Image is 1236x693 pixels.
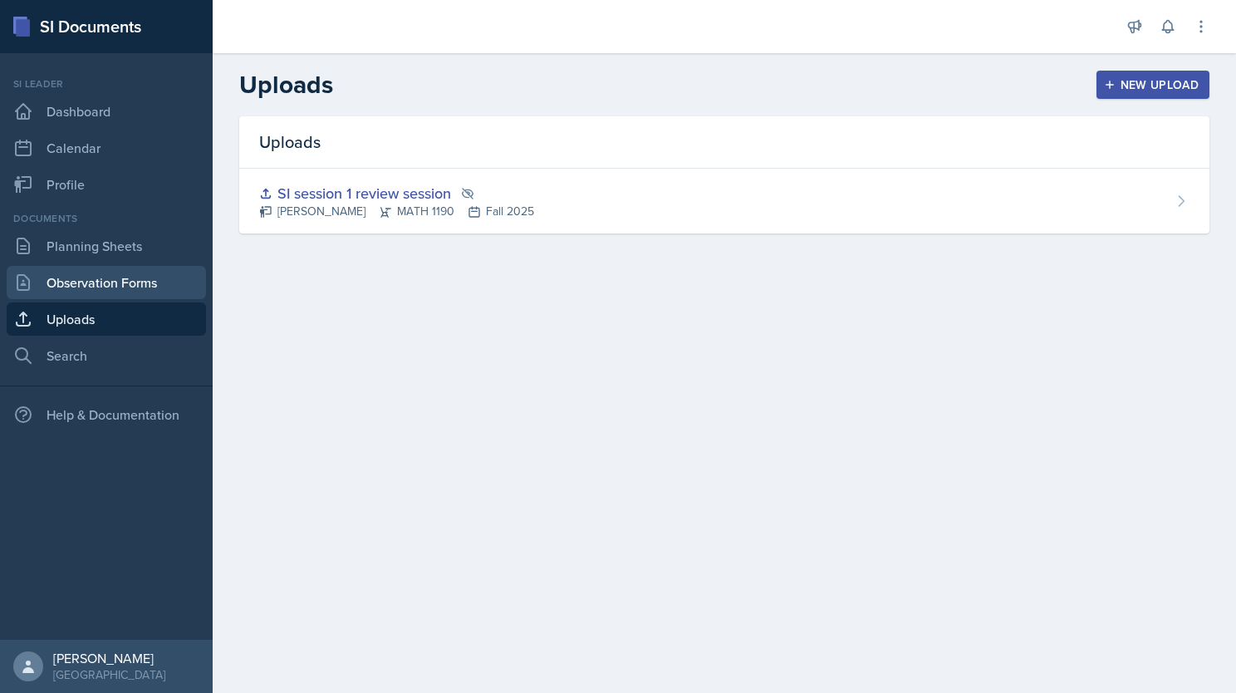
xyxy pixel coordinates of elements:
[1096,71,1210,99] button: New Upload
[7,76,206,91] div: Si leader
[259,182,534,204] div: SI session 1 review session
[7,229,206,263] a: Planning Sheets
[239,70,333,100] h2: Uploads
[7,131,206,165] a: Calendar
[7,266,206,299] a: Observation Forms
[7,211,206,226] div: Documents
[53,650,165,666] div: [PERSON_NAME]
[1107,78,1199,91] div: New Upload
[239,169,1209,233] a: SI session 1 review session [PERSON_NAME]MATH 1190Fall 2025
[7,168,206,201] a: Profile
[7,339,206,372] a: Search
[53,666,165,683] div: [GEOGRAPHIC_DATA]
[7,398,206,431] div: Help & Documentation
[239,116,1209,169] div: Uploads
[259,203,534,220] div: [PERSON_NAME] MATH 1190 Fall 2025
[7,302,206,336] a: Uploads
[7,95,206,128] a: Dashboard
